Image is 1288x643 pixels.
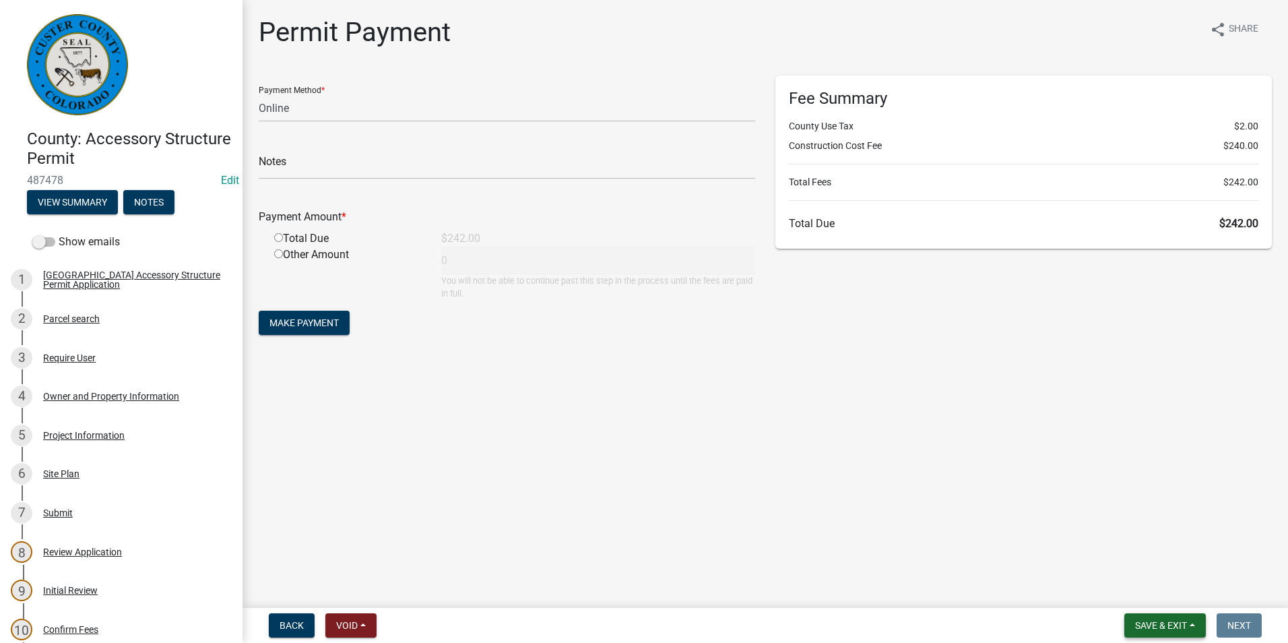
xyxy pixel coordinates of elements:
div: 5 [11,425,32,446]
button: Back [269,613,315,638]
span: 487478 [27,174,216,187]
div: Project Information [43,431,125,440]
div: Require User [43,353,96,363]
div: Other Amount [264,247,431,300]
div: Total Due [264,231,431,247]
button: Save & Exit [1124,613,1206,638]
div: 3 [11,347,32,369]
div: Payment Amount [249,209,765,225]
span: $240.00 [1223,139,1258,153]
div: [GEOGRAPHIC_DATA] Accessory Structure Permit Application [43,270,221,289]
div: Confirm Fees [43,625,98,634]
button: View Summary [27,190,118,214]
div: 2 [11,308,32,330]
span: Next [1227,620,1251,631]
div: 7 [11,502,32,524]
span: Void [336,620,358,631]
button: Notes [123,190,174,214]
wm-modal-confirm: Summary [27,197,118,208]
div: Submit [43,508,73,518]
span: Share [1229,22,1258,38]
span: Make Payment [269,317,339,328]
wm-modal-confirm: Edit Application Number [221,174,239,187]
li: Total Fees [789,175,1258,189]
h6: Total Due [789,217,1258,230]
div: Parcel search [43,314,100,324]
i: share [1210,22,1226,38]
div: Initial Review [43,586,98,595]
h4: County: Accessory Structure Permit [27,129,232,169]
span: $242.00 [1223,175,1258,189]
span: $242.00 [1219,217,1258,230]
button: shareShare [1199,16,1269,42]
div: 6 [11,463,32,485]
div: 10 [11,619,32,640]
button: Next [1217,613,1262,638]
div: Review Application [43,547,122,557]
h6: Fee Summary [789,89,1258,109]
span: Back [280,620,304,631]
li: County Use Tax [789,119,1258,133]
span: $2.00 [1234,119,1258,133]
span: Save & Exit [1135,620,1187,631]
a: Edit [221,174,239,187]
div: Owner and Property Information [43,392,179,401]
div: 8 [11,541,32,563]
h1: Permit Payment [259,16,451,49]
wm-modal-confirm: Notes [123,197,174,208]
button: Make Payment [259,311,350,335]
div: Site Plan [43,469,79,479]
div: 1 [11,269,32,290]
img: Custer County, Colorado [27,14,128,115]
li: Construction Cost Fee [789,139,1258,153]
div: 9 [11,580,32,601]
label: Show emails [32,234,120,250]
div: 4 [11,386,32,407]
button: Void [325,613,377,638]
